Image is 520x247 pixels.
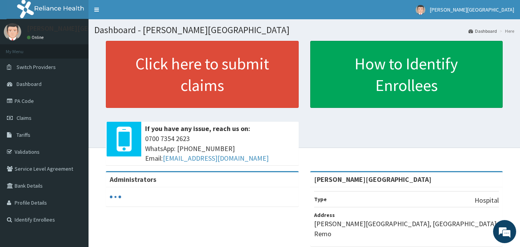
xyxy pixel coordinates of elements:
[110,191,121,203] svg: audio-loading
[145,134,295,163] span: 0700 7354 2623 WhatsApp: [PHONE_NUMBER] Email:
[310,41,503,108] a: How to Identify Enrollees
[468,28,497,34] a: Dashboard
[145,124,250,133] b: If you have any issue, reach us on:
[430,6,514,13] span: [PERSON_NAME][GEOGRAPHIC_DATA]
[416,5,425,15] img: User Image
[27,35,45,40] a: Online
[498,28,514,34] li: Here
[314,219,499,239] p: [PERSON_NAME][GEOGRAPHIC_DATA], [GEOGRAPHIC_DATA] Remo
[4,23,21,40] img: User Image
[17,131,30,138] span: Tariffs
[106,41,299,108] a: Click here to submit claims
[314,175,431,184] strong: [PERSON_NAME][GEOGRAPHIC_DATA]
[94,25,514,35] h1: Dashboard - [PERSON_NAME][GEOGRAPHIC_DATA]
[163,154,269,163] a: [EMAIL_ADDRESS][DOMAIN_NAME]
[314,212,335,218] b: Address
[17,114,32,121] span: Claims
[27,25,141,32] p: [PERSON_NAME][GEOGRAPHIC_DATA]
[314,196,327,203] b: Type
[17,81,42,87] span: Dashboard
[110,175,156,184] b: Administrators
[17,64,56,71] span: Switch Providers
[475,195,499,205] p: Hospital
